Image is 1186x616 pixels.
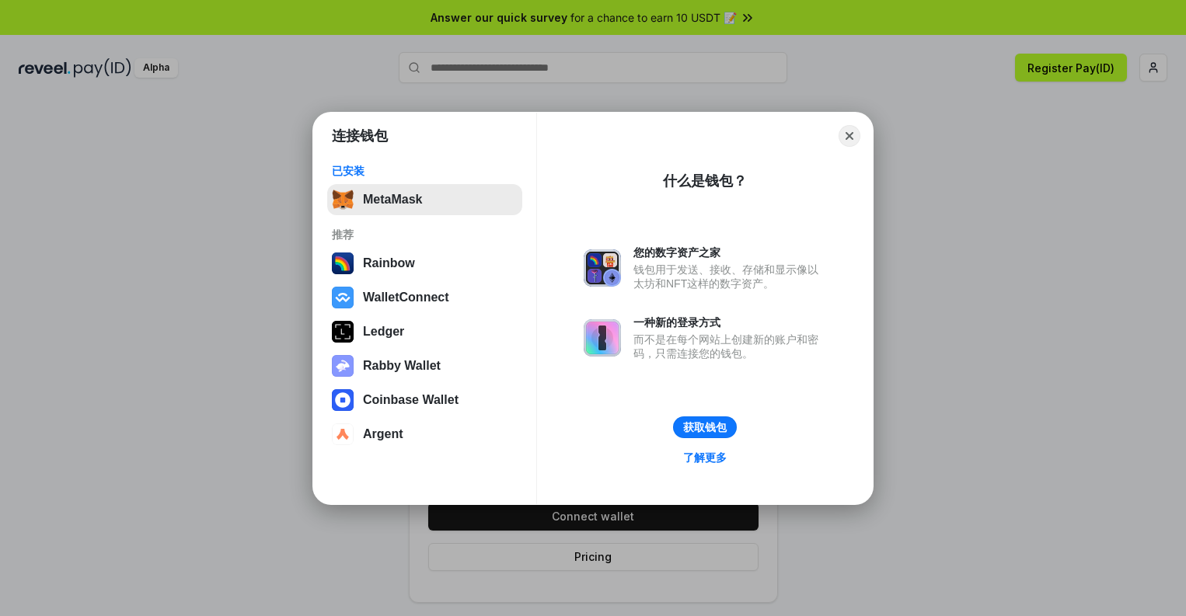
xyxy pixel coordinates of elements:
div: 推荐 [332,228,518,242]
button: Argent [327,419,522,450]
button: MetaMask [327,184,522,215]
div: 一种新的登录方式 [633,315,826,329]
div: WalletConnect [363,291,449,305]
img: svg+xml,%3Csvg%20xmlns%3D%22http%3A%2F%2Fwww.w3.org%2F2000%2Fsvg%22%20fill%3D%22none%22%20viewBox... [332,355,354,377]
h1: 连接钱包 [332,127,388,145]
img: svg+xml,%3Csvg%20xmlns%3D%22http%3A%2F%2Fwww.w3.org%2F2000%2Fsvg%22%20fill%3D%22none%22%20viewBox... [584,319,621,357]
img: svg+xml,%3Csvg%20xmlns%3D%22http%3A%2F%2Fwww.w3.org%2F2000%2Fsvg%22%20fill%3D%22none%22%20viewBox... [584,249,621,287]
button: Rabby Wallet [327,350,522,381]
div: 了解更多 [683,451,727,465]
img: svg+xml,%3Csvg%20xmlns%3D%22http%3A%2F%2Fwww.w3.org%2F2000%2Fsvg%22%20width%3D%2228%22%20height%3... [332,321,354,343]
div: Coinbase Wallet [363,393,459,407]
div: 什么是钱包？ [663,172,747,190]
a: 了解更多 [674,447,736,468]
button: Ledger [327,316,522,347]
div: 您的数字资产之家 [633,245,826,259]
button: Close [839,125,860,147]
div: Rabby Wallet [363,359,441,373]
div: MetaMask [363,193,422,207]
button: Rainbow [327,248,522,279]
div: Rainbow [363,256,415,270]
div: 钱包用于发送、接收、存储和显示像以太坊和NFT这样的数字资产。 [633,263,826,291]
div: 而不是在每个网站上创建新的账户和密码，只需连接您的钱包。 [633,332,826,360]
button: WalletConnect [327,282,522,313]
img: svg+xml,%3Csvg%20fill%3D%22none%22%20height%3D%2233%22%20viewBox%3D%220%200%2035%2033%22%20width%... [332,189,354,211]
div: Argent [363,427,403,441]
button: Coinbase Wallet [327,385,522,416]
button: 获取钱包 [673,416,737,438]
div: 已安装 [332,164,518,178]
img: svg+xml,%3Csvg%20width%3D%22120%22%20height%3D%22120%22%20viewBox%3D%220%200%20120%20120%22%20fil... [332,252,354,274]
div: 获取钱包 [683,420,727,434]
img: svg+xml,%3Csvg%20width%3D%2228%22%20height%3D%2228%22%20viewBox%3D%220%200%2028%2028%22%20fill%3D... [332,287,354,308]
img: svg+xml,%3Csvg%20width%3D%2228%22%20height%3D%2228%22%20viewBox%3D%220%200%2028%2028%22%20fill%3D... [332,423,354,445]
div: Ledger [363,325,404,339]
img: svg+xml,%3Csvg%20width%3D%2228%22%20height%3D%2228%22%20viewBox%3D%220%200%2028%2028%22%20fill%3D... [332,389,354,411]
